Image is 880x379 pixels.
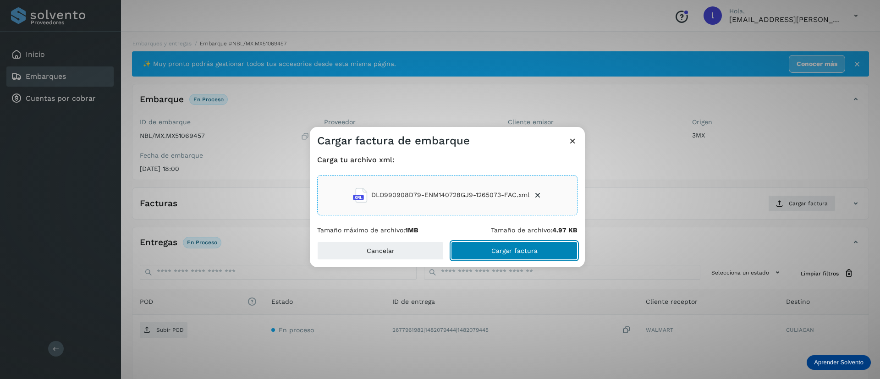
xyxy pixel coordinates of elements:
div: Aprender Solvento [807,355,871,370]
span: Cargar factura [491,247,538,254]
b: 4.97 KB [552,226,577,234]
h3: Cargar factura de embarque [317,134,470,148]
p: Tamaño de archivo: [491,226,577,234]
span: Cancelar [367,247,395,254]
span: DLO990908D79-ENM140728GJ9-1265073-FAC.xml [371,190,529,200]
button: Cargar factura [451,242,577,260]
b: 1MB [405,226,418,234]
p: Tamaño máximo de archivo: [317,226,418,234]
button: Cancelar [317,242,444,260]
h4: Carga tu archivo xml: [317,155,577,164]
p: Aprender Solvento [814,359,863,366]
